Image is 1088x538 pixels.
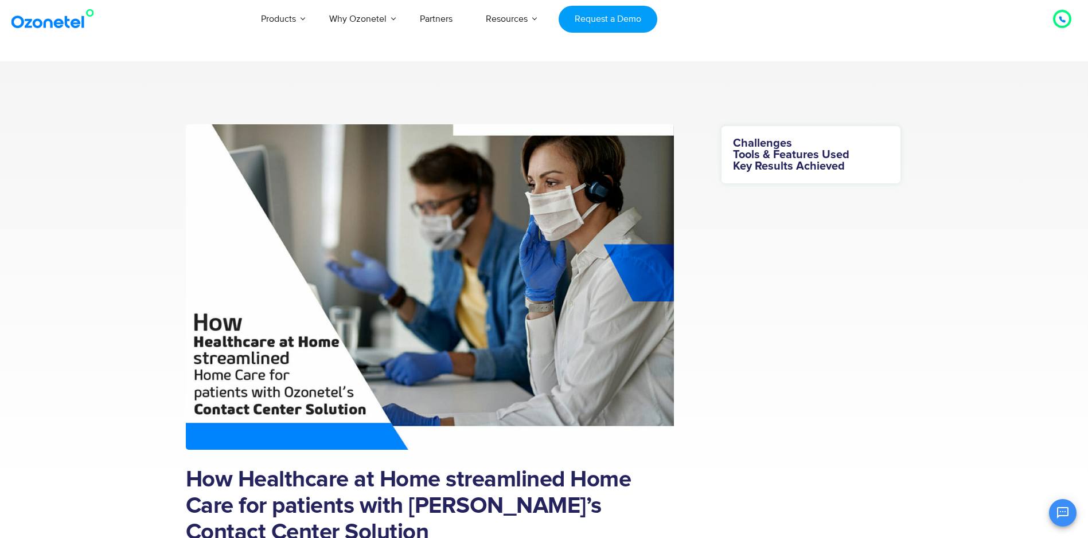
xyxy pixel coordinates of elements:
[733,138,889,149] h5: Challenges
[1049,499,1077,527] button: Open chat
[733,160,889,172] h5: Key Results Achieved
[559,6,657,33] a: Request a Demo
[733,149,889,160] h5: Tools & Features Used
